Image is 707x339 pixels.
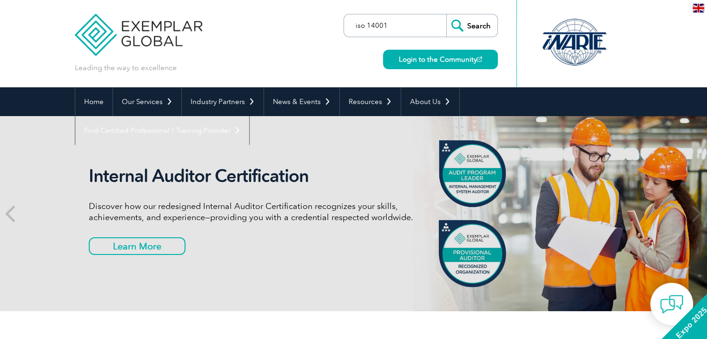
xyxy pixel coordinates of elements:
img: contact-chat.png [660,293,683,316]
img: open_square.png [477,57,482,62]
a: News & Events [264,87,339,116]
a: Learn More [89,237,185,255]
input: Search [446,14,497,37]
a: Login to the Community [383,50,498,69]
a: Find Certified Professional / Training Provider [75,116,249,145]
a: Resources [340,87,401,116]
a: Our Services [113,87,181,116]
a: Home [75,87,112,116]
p: Leading the way to excellence [75,63,177,73]
a: Industry Partners [182,87,264,116]
img: en [693,4,704,13]
h2: Internal Auditor Certification [89,165,437,187]
p: Discover how our redesigned Internal Auditor Certification recognizes your skills, achievements, ... [89,201,437,223]
a: About Us [401,87,459,116]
